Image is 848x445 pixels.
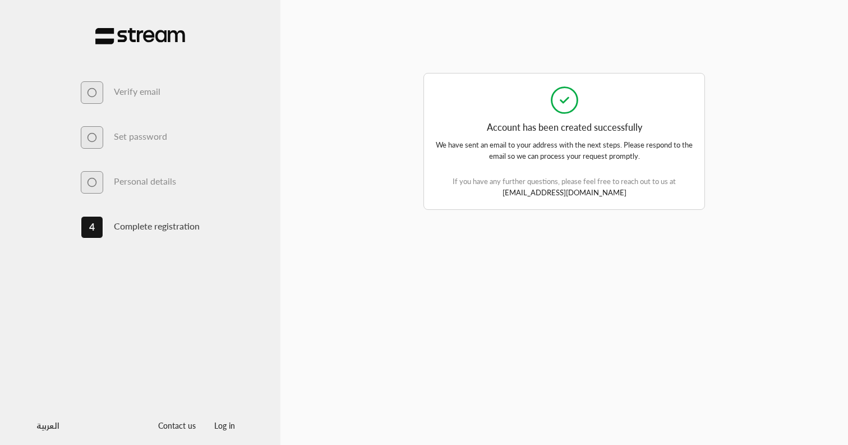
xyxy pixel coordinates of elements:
[435,162,694,198] div: If you have any further questions, please feel free to reach out to us at
[149,421,205,430] a: Contact us
[36,415,59,435] a: العربية
[205,421,245,430] a: Log in
[205,415,245,435] button: Log in
[95,27,185,45] img: Stream Pay
[114,221,200,231] h3: Complete registration
[503,188,626,197] a: [EMAIL_ADDRESS][DOMAIN_NAME]
[89,220,95,235] span: 4
[114,176,176,186] h3: Personal details
[114,131,167,141] h3: Set password
[435,116,694,135] div: Account has been created successfully
[114,86,160,97] h3: Verify email
[149,415,205,435] button: Contact us
[435,135,694,199] div: We have sent an email to your address with the next steps. Please respond to the email so we can ...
